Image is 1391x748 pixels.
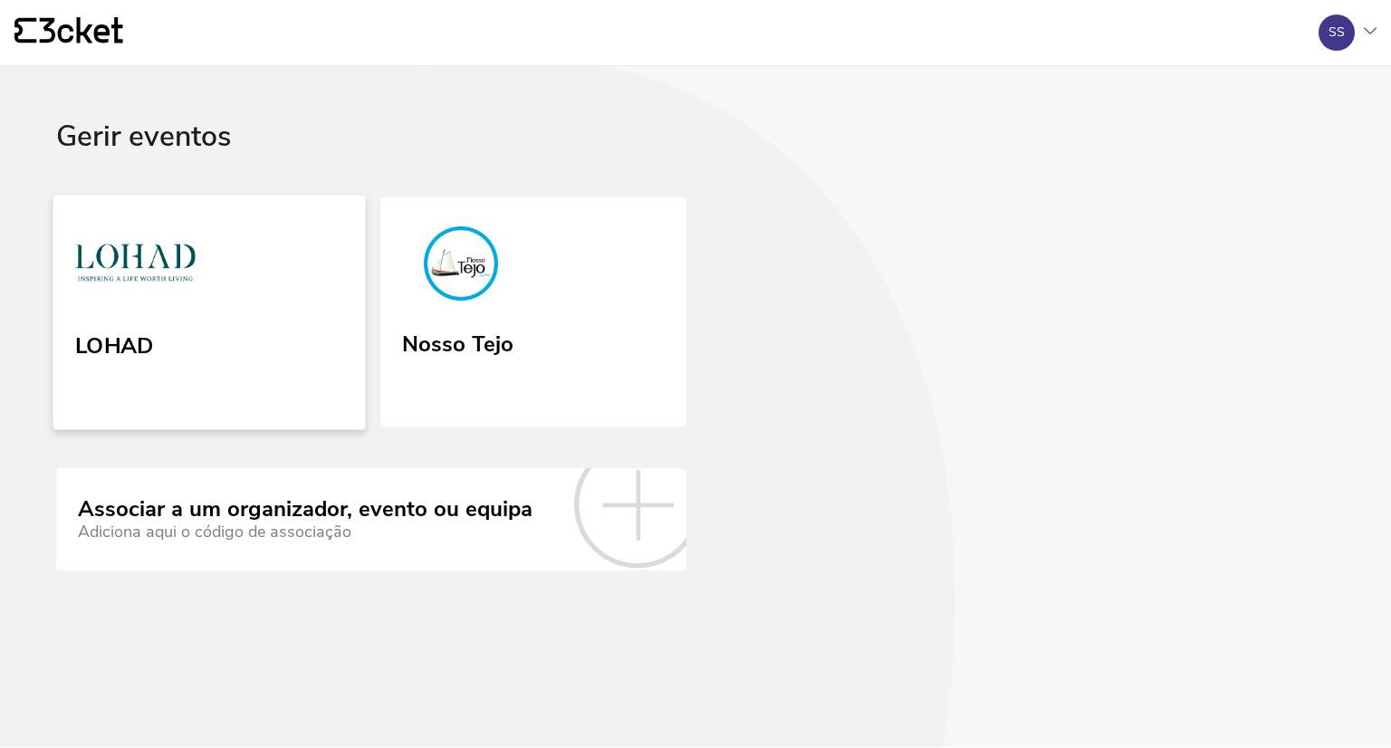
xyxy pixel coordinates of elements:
[1329,25,1345,40] div: SS
[56,468,686,570] a: Associar a um organizador, evento ou equipa Adiciona aqui o código de associação
[402,325,513,358] div: Nosso Tejo
[14,18,36,43] g: {' '}
[380,197,686,427] a: Nosso Tejo Nosso Tejo
[14,17,123,48] a: {' '}
[75,225,196,308] img: LOHAD
[56,120,1335,197] div: Gerir eventos
[75,326,154,359] div: LOHAD
[78,523,532,542] div: Adiciona aqui o código de associação
[78,497,532,523] div: Associar a um organizador, evento ou equipa
[53,195,366,429] a: LOHAD LOHAD
[402,226,520,308] img: Nosso Tejo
